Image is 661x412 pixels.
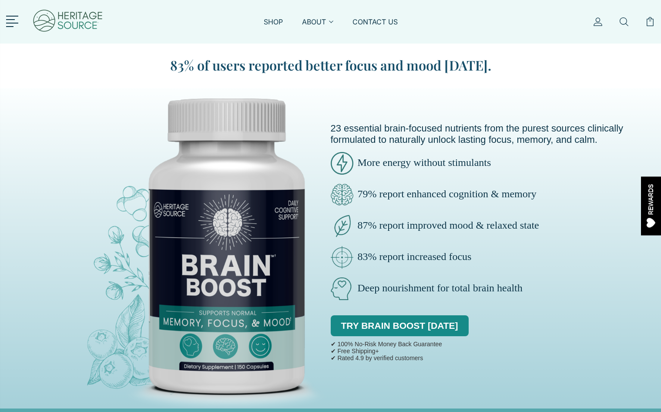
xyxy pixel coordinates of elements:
[264,17,283,37] a: SHOP
[331,246,353,269] img: brain-boost-clinically-focus.png
[331,215,353,237] img: brain-boost-natural-pure.png
[331,152,353,175] img: brain-boost-energy.png
[32,4,104,39] img: Heritage Source
[302,17,333,37] a: ABOUT
[352,17,398,37] a: CONTACT US
[331,348,442,355] p: ✔ Free Shipping+
[331,277,353,300] img: brain-boost-natural.png
[135,56,527,74] blockquote: 83% of users reported better focus and mood [DATE].
[331,309,469,338] div: TRY BRAIN BOOST [DATE]
[331,315,469,336] a: TRY BRAIN BOOST [DATE]
[331,341,442,348] p: ✔ 100% No-Risk Money Back Guarantee
[331,183,353,206] img: brain-boost-clarity.png
[331,355,442,361] p: ✔ Rated 4.9 by verified customers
